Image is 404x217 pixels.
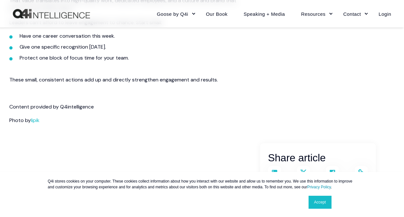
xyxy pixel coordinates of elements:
[20,43,106,50] span: Give one specific recognition [DATE].
[13,9,90,19] img: Q4intelligence, LLC logo
[309,196,331,209] a: Accept
[20,54,129,61] span: Protect one block of focus time for your team.
[48,178,356,190] p: Q4i stores cookies on your computer. These cookies collect information about how you interact wit...
[31,117,40,124] a: lipik
[307,185,331,189] a: Privacy Policy
[9,117,40,124] span: Photo by
[268,150,368,166] h3: Share article
[20,33,115,39] span: Have one career conversation this week.
[9,76,218,83] span: These small, consistent actions add up and directly strengthen engagement and results.
[9,103,94,110] span: Content provided by Q4intelligence
[13,9,90,19] a: Back to Home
